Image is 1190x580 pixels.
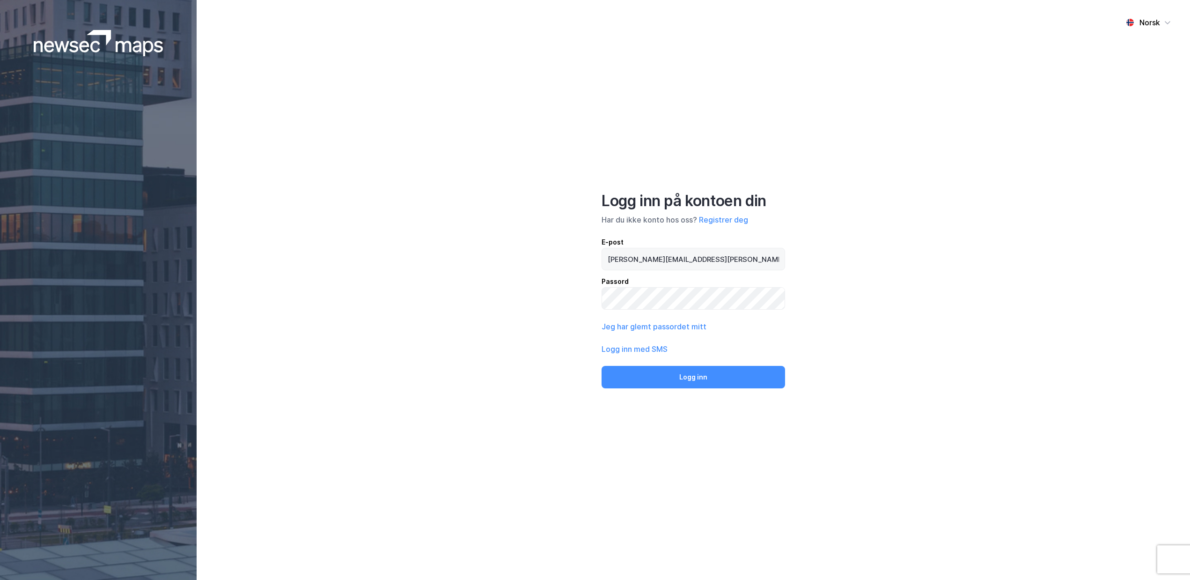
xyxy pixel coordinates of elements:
[602,214,785,225] div: Har du ikke konto hos oss?
[34,30,163,56] img: logoWhite.bf58a803f64e89776f2b079ca2356427.svg
[602,366,785,388] button: Logg inn
[602,343,668,355] button: Logg inn med SMS
[602,237,785,248] div: E-post
[1139,17,1160,28] div: Norsk
[602,192,785,210] div: Logg inn på kontoen din
[699,214,748,225] button: Registrer deg
[602,321,706,332] button: Jeg har glemt passordet mitt
[602,276,785,287] div: Passord
[1143,535,1190,580] iframe: Chat Widget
